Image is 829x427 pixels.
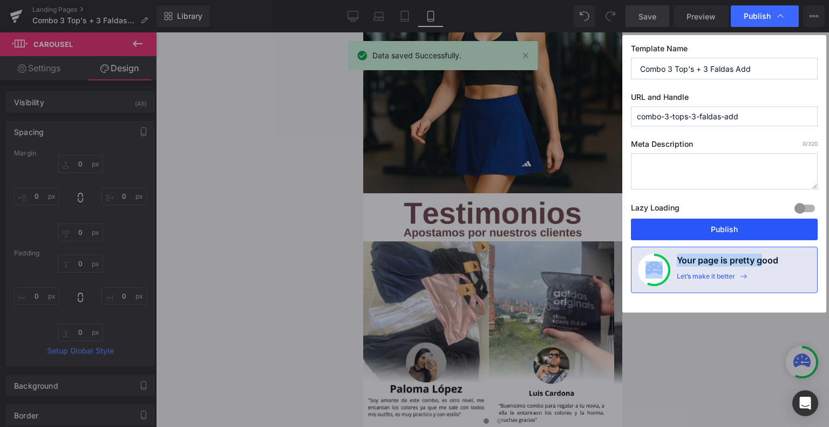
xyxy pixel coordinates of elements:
[744,11,771,21] span: Publish
[803,140,806,147] span: 0
[677,254,778,272] h4: Your page is pretty good
[631,219,818,240] button: Publish
[631,201,679,219] label: Lazy Loading
[677,272,735,286] div: Let’s make it better
[803,140,818,147] span: /320
[631,92,818,106] label: URL and Handle
[631,139,818,153] label: Meta Description
[792,390,818,416] div: Open Intercom Messenger
[645,261,663,279] img: onboarding-status.svg
[631,44,818,58] label: Template Name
